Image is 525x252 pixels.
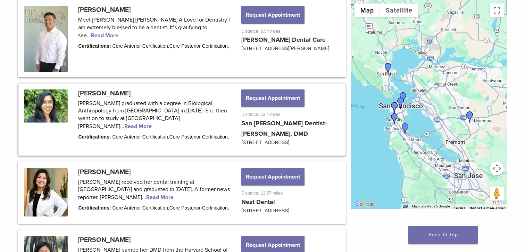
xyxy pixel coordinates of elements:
[383,63,394,74] div: Dr. Dipa Cappelen
[464,111,475,123] div: Dr. Olivia Nguyen
[395,97,406,109] div: Dr. Edward Orson
[490,162,504,175] button: Map camera controls
[241,89,305,107] button: Request Appointment
[470,206,505,210] a: Report a map error
[353,200,376,209] img: Google
[355,3,380,17] button: Show street map
[398,92,409,103] div: Dr. Maryam Tabor
[454,206,466,210] a: Terms (opens in new tab)
[241,168,305,186] button: Request Appointment
[400,123,411,134] div: DR. Jennifer Chew
[403,204,408,209] button: Keyboard shortcuts
[412,204,450,208] span: Map data ©2025 Google
[408,226,478,244] a: Back To Top
[389,113,400,124] div: Andrew Dela Rama
[353,200,376,209] a: Open this area in Google Maps (opens a new window)
[490,3,504,17] button: Toggle fullscreen view
[241,6,305,23] button: Request Appointment
[389,102,400,113] div: Li Jia Sheng
[380,3,418,17] button: Show satellite imagery
[490,187,504,200] button: Drag Pegman onto the map to open Street View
